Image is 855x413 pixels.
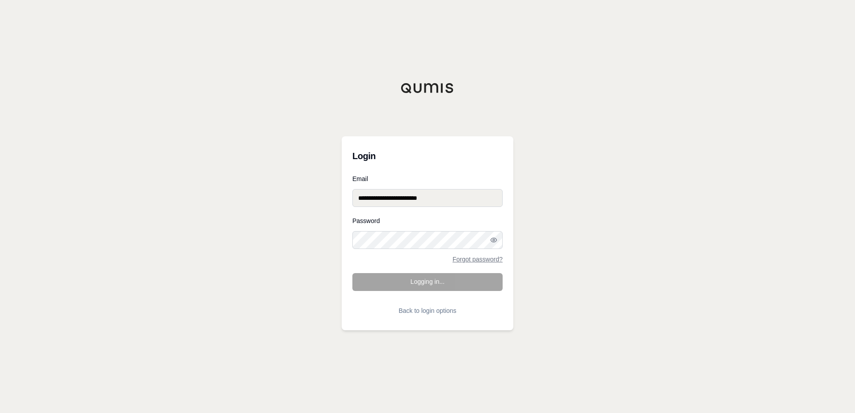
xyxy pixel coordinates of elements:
[453,256,503,262] a: Forgot password?
[352,218,503,224] label: Password
[352,176,503,182] label: Email
[401,83,454,93] img: Qumis
[352,302,503,320] button: Back to login options
[352,147,503,165] h3: Login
